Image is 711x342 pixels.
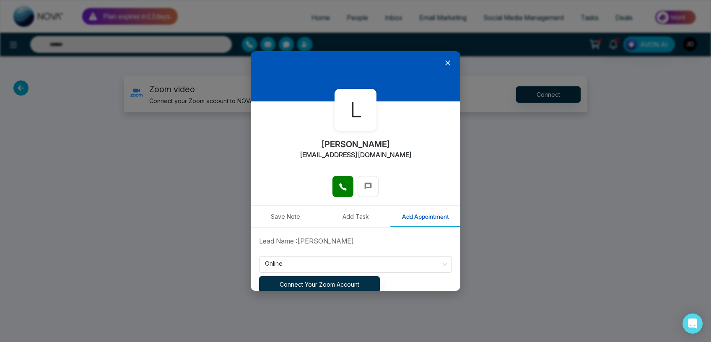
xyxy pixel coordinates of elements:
h2: [PERSON_NAME] [321,139,390,149]
a: Connect Your Zoom Account [259,277,380,286]
button: Add Appointment [390,206,460,227]
div: Open Intercom Messenger [682,313,703,334]
div: Lead Name : [PERSON_NAME] [254,236,457,246]
span: L [350,94,361,126]
h2: [EMAIL_ADDRESS][DOMAIN_NAME] [300,151,412,159]
button: Save Note [251,206,321,227]
button: Add Task [321,206,391,227]
span: Online [265,257,446,272]
button: Connect Your Zoom Account [259,276,380,293]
